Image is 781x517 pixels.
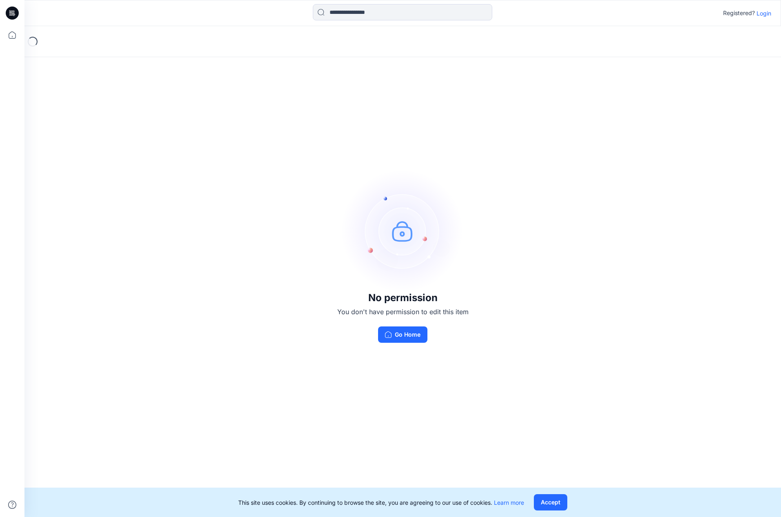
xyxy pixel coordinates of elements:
p: Registered? [723,8,755,18]
h3: No permission [337,292,469,304]
p: You don't have permission to edit this item [337,307,469,317]
p: This site uses cookies. By continuing to browse the site, you are agreeing to our use of cookies. [238,498,524,507]
button: Accept [534,494,567,510]
a: Learn more [494,499,524,506]
button: Go Home [378,326,427,343]
p: Login [757,9,771,18]
img: no-perm.svg [342,170,464,292]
